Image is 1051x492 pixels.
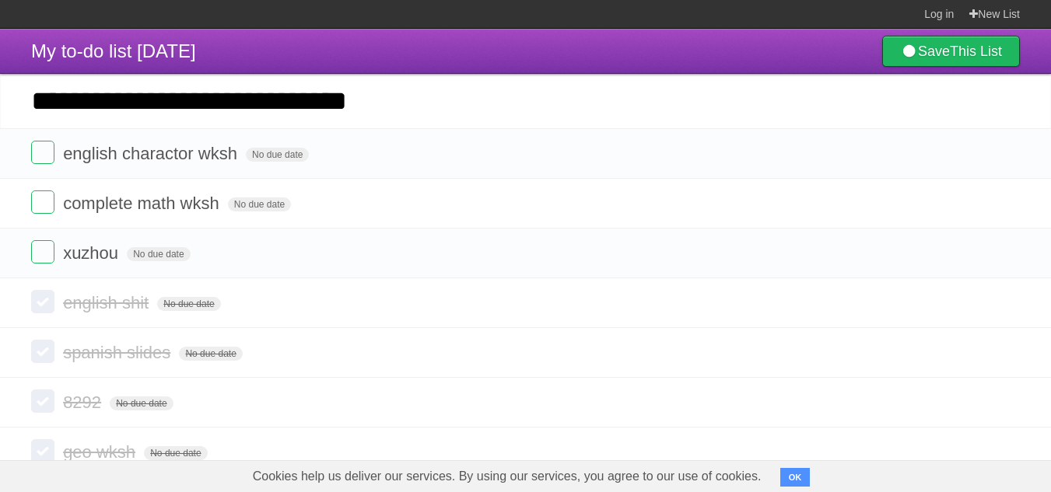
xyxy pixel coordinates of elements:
span: english shit [63,293,152,312]
span: xuzhou [63,243,122,263]
label: Done [31,389,54,413]
b: This List [950,44,1002,59]
label: Done [31,190,54,214]
span: Cookies help us deliver our services. By using our services, you agree to our use of cookies. [237,461,777,492]
span: geo wksh [63,442,139,462]
span: No due date [246,148,309,162]
button: OK [780,468,811,487]
label: Done [31,290,54,313]
span: No due date [110,396,173,410]
span: No due date [144,446,207,460]
span: spanish slides [63,343,174,362]
span: english charactor wksh [63,144,241,163]
span: No due date [127,247,190,261]
a: SaveThis List [882,36,1020,67]
span: No due date [157,297,220,311]
label: Done [31,141,54,164]
span: No due date [228,197,291,211]
label: Done [31,439,54,462]
label: Done [31,340,54,363]
span: No due date [179,347,242,361]
span: My to-do list [DATE] [31,40,196,61]
span: complete math wksh [63,194,223,213]
span: 8292 [63,393,105,412]
label: Done [31,240,54,263]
